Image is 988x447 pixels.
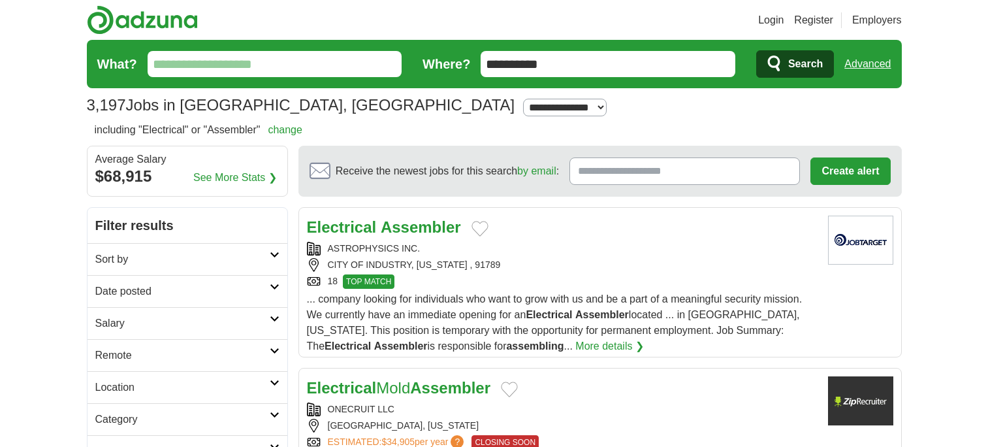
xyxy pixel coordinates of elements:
span: 3,197 [87,93,126,117]
img: Company logo [828,216,893,265]
a: ElectricalMoldAssembler [307,379,491,397]
strong: Assembler [374,340,428,352]
div: $68,915 [95,165,279,188]
a: Date posted [88,275,287,307]
strong: Assembler [575,309,629,320]
button: Create alert [810,157,890,185]
h2: Category [95,412,270,427]
label: Where? [422,54,470,74]
span: $34,905 [381,437,415,447]
span: Search [788,51,823,77]
button: Add to favorite jobs [471,221,488,237]
strong: Assembler [381,218,461,236]
button: Search [756,50,834,78]
h2: including "Electrical" or "Assembler" [95,122,302,138]
a: Employers [852,12,902,28]
a: Remote [88,339,287,371]
div: ASTROPHYSICS INC. [307,242,818,256]
h2: Salary [95,316,270,331]
h2: Date posted [95,284,270,299]
div: [GEOGRAPHIC_DATA], [US_STATE] [307,419,818,433]
a: More details ❯ [575,339,644,354]
h1: Jobs in [GEOGRAPHIC_DATA], [GEOGRAPHIC_DATA] [87,96,515,114]
div: ONECRUIT LLC [307,403,818,416]
strong: Electrical [307,218,377,236]
h2: Remote [95,348,270,363]
a: Location [88,371,287,403]
strong: Assembler [410,379,490,397]
a: Category [88,403,287,435]
a: change [268,124,302,135]
strong: Electrical [325,340,371,352]
h2: Location [95,380,270,395]
span: TOP MATCH [343,274,394,289]
a: See More Stats ❯ [193,170,277,186]
strong: assembling [506,340,564,352]
div: 18 [307,274,818,289]
span: ... company looking for individuals who want to grow with us and be a part of a meaningful securi... [307,293,803,352]
a: by email [517,165,556,176]
a: Register [794,12,833,28]
h2: Sort by [95,252,270,267]
span: Receive the newest jobs for this search : [336,163,559,179]
img: Company logo [828,376,893,425]
a: Login [758,12,784,28]
a: Salary [88,307,287,339]
a: Electrical Assembler [307,218,461,236]
label: What? [97,54,137,74]
h2: Filter results [88,208,287,243]
a: Sort by [88,243,287,275]
a: Advanced [844,51,891,77]
strong: Electrical [526,309,572,320]
strong: Electrical [307,379,377,397]
button: Add to favorite jobs [501,382,518,397]
div: CITY OF INDUSTRY, [US_STATE] , 91789 [307,258,818,272]
div: Average Salary [95,154,279,165]
img: Adzuna logo [87,5,198,35]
